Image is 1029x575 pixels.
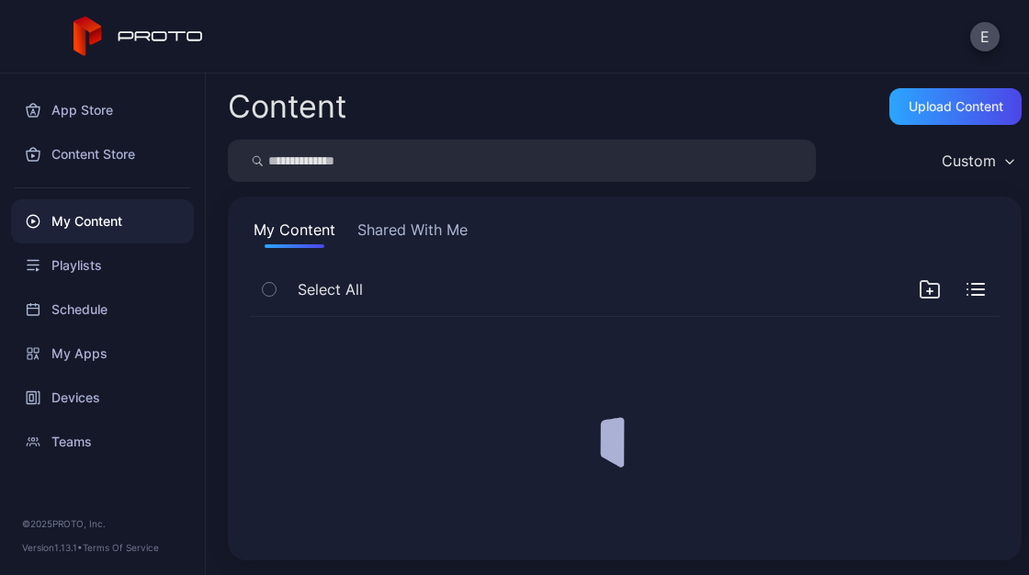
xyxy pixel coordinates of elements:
a: Devices [11,376,194,420]
a: Content Store [11,132,194,176]
a: App Store [11,88,194,132]
button: My Content [250,219,339,248]
button: E [970,22,1000,51]
div: © 2025 PROTO, Inc. [22,516,183,531]
a: My Content [11,199,194,243]
a: Terms Of Service [83,542,159,553]
button: Shared With Me [354,219,471,248]
a: My Apps [11,332,194,376]
button: Custom [933,140,1022,182]
a: Teams [11,420,194,464]
div: Upload Content [909,99,1003,114]
a: Playlists [11,243,194,287]
span: Select All [298,278,363,300]
div: Custom [942,152,996,170]
div: Content [228,91,346,122]
span: Version 1.13.1 • [22,542,83,553]
button: Upload Content [889,88,1022,125]
a: Schedule [11,287,194,332]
